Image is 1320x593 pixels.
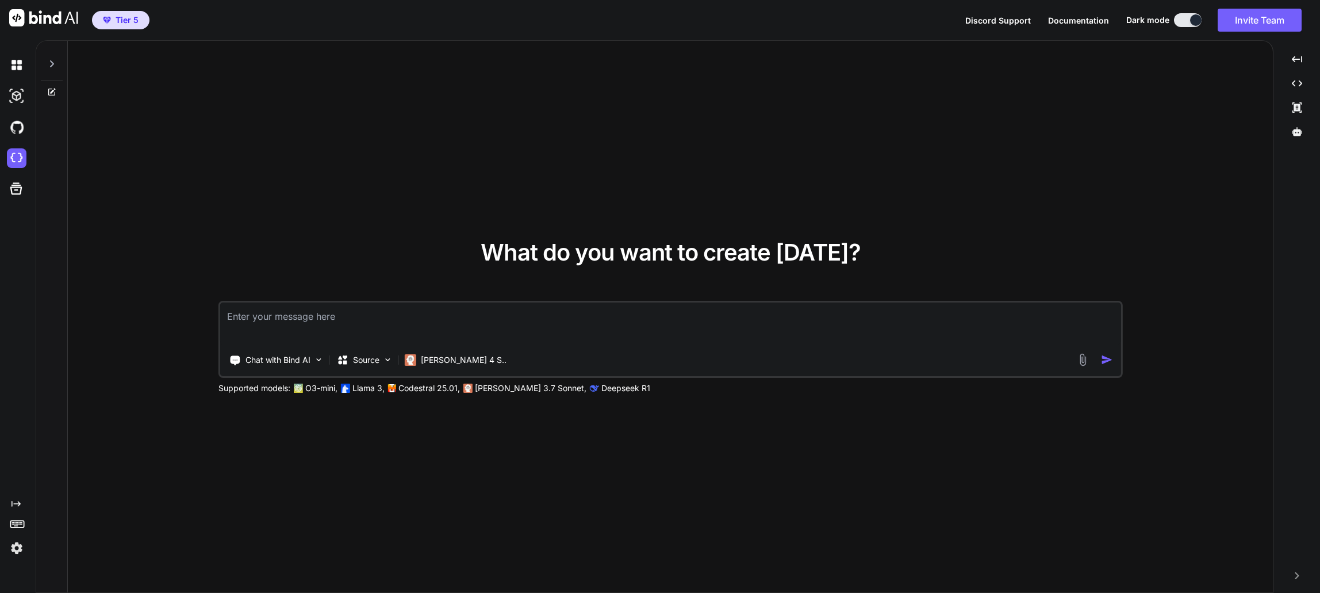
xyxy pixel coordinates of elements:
[1048,14,1109,26] button: Documentation
[245,354,310,366] p: Chat with Bind AI
[352,382,385,394] p: Llama 3,
[601,382,650,394] p: Deepseek R1
[405,354,416,366] img: Claude 4 Sonnet
[341,384,350,393] img: Llama2
[965,14,1031,26] button: Discord Support
[9,9,78,26] img: Bind AI
[965,16,1031,25] span: Discord Support
[398,382,460,394] p: Codestral 25.01,
[305,382,337,394] p: O3-mini,
[388,384,396,392] img: Mistral-AI
[353,354,379,366] p: Source
[314,355,324,365] img: Pick Tools
[7,117,26,137] img: githubDark
[590,384,599,393] img: claude
[463,384,473,393] img: claude
[1218,9,1302,32] button: Invite Team
[7,148,26,168] img: cloudideIcon
[7,55,26,75] img: darkChat
[481,238,861,266] span: What do you want to create [DATE]?
[1076,353,1089,366] img: attachment
[116,14,139,26] span: Tier 5
[383,355,393,365] img: Pick Models
[421,354,506,366] p: [PERSON_NAME] 4 S..
[1048,16,1109,25] span: Documentation
[294,384,303,393] img: GPT-4
[475,382,586,394] p: [PERSON_NAME] 3.7 Sonnet,
[218,382,290,394] p: Supported models:
[1100,354,1112,366] img: icon
[7,86,26,106] img: darkAi-studio
[7,538,26,558] img: settings
[1126,14,1169,26] span: Dark mode
[103,17,111,24] img: premium
[92,11,149,29] button: premiumTier 5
